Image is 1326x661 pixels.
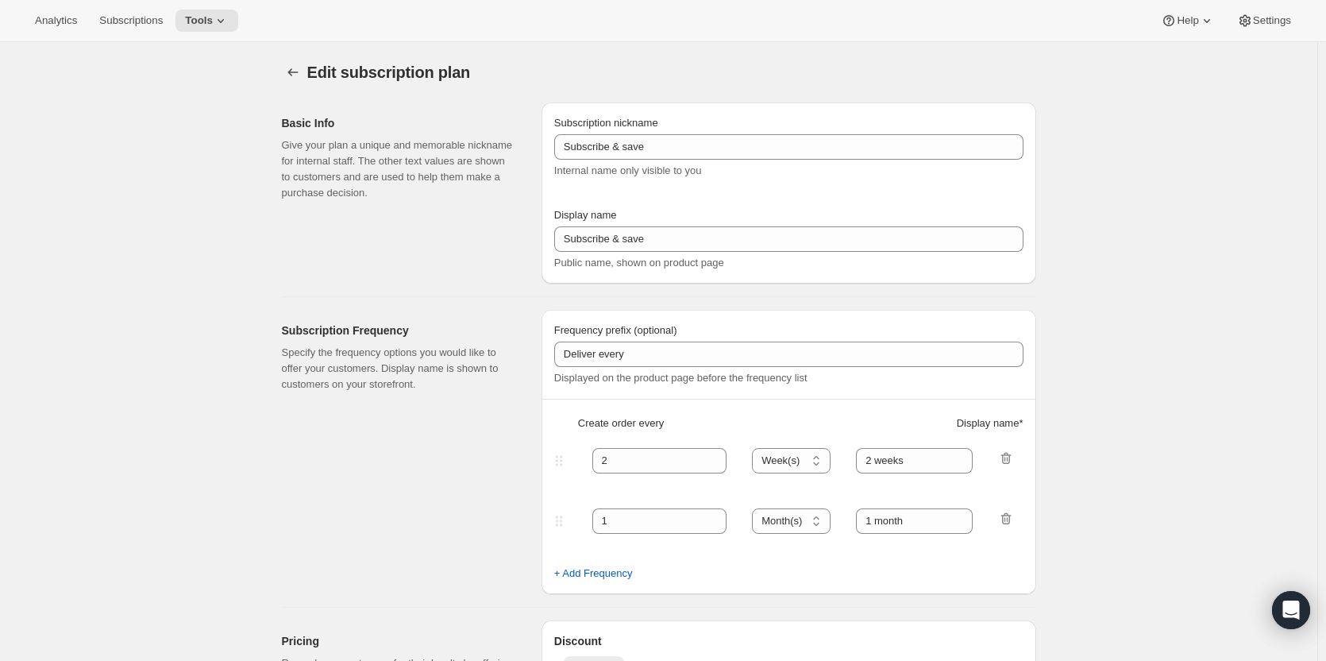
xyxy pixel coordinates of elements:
[282,323,516,338] h2: Subscription Frequency
[554,209,617,221] span: Display name
[957,416,1023,431] span: Display name *
[554,324,677,336] span: Frequency prefix (optional)
[554,372,808,384] span: Displayed on the product page before the frequency list
[578,416,664,431] span: Create order every
[554,342,1023,367] input: Deliver every
[90,10,172,32] button: Subscriptions
[307,64,471,81] span: Edit subscription plan
[185,14,213,27] span: Tools
[1177,14,1198,27] span: Help
[35,14,77,27] span: Analytics
[554,633,1023,649] h2: Discount
[1228,10,1301,32] button: Settings
[554,117,658,129] span: Subscription nickname
[25,10,87,32] button: Analytics
[282,137,516,201] p: Give your plan a unique and memorable nickname for internal staff. The other text values are show...
[282,633,516,649] h2: Pricing
[554,257,724,269] span: Public name, shown on product page
[1272,591,1310,629] div: Open Intercom Messenger
[282,345,516,392] p: Specify the frequency options you would like to offer your customers. Display name is shown to cu...
[1151,10,1224,32] button: Help
[856,508,973,534] input: 1 month
[282,115,516,131] h2: Basic Info
[554,164,702,176] span: Internal name only visible to you
[1253,14,1291,27] span: Settings
[856,448,973,474] input: 1 month
[554,226,1023,252] input: Subscribe & Save
[175,10,238,32] button: Tools
[545,561,642,586] button: + Add Frequency
[99,14,163,27] span: Subscriptions
[554,566,633,582] span: + Add Frequency
[282,61,304,83] button: Subscription plans
[554,134,1023,160] input: Subscribe & Save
